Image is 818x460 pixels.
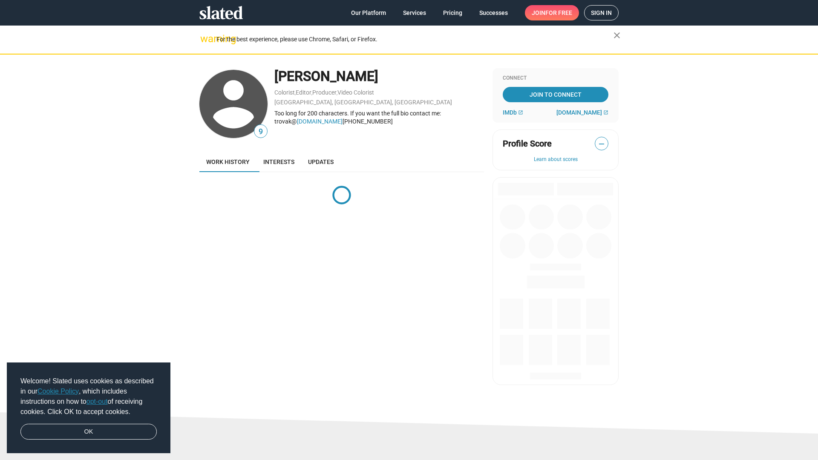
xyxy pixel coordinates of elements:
span: for free [545,5,572,20]
a: [DOMAIN_NAME] [297,118,343,125]
div: For the best experience, please use Chrome, Safari, or Firefox. [216,34,613,45]
span: , [311,91,312,95]
span: Welcome! Slated uses cookies as described in our , which includes instructions on how to of recei... [20,376,157,417]
div: cookieconsent [7,362,170,454]
a: Colorist [274,89,295,96]
span: Work history [206,158,250,165]
a: Sign in [584,5,619,20]
span: , [295,91,296,95]
a: Successes [472,5,515,20]
span: Pricing [443,5,462,20]
a: Pricing [436,5,469,20]
div: [PERSON_NAME] [274,67,484,86]
div: Connect [503,75,608,82]
a: Updates [301,152,340,172]
mat-icon: close [612,30,622,40]
span: — [595,138,608,149]
button: Learn about scores [503,156,608,163]
span: Profile Score [503,138,552,149]
mat-icon: open_in_new [518,110,523,115]
span: Interests [263,158,294,165]
mat-icon: open_in_new [603,110,608,115]
a: [GEOGRAPHIC_DATA], [GEOGRAPHIC_DATA], [GEOGRAPHIC_DATA] [274,99,452,106]
a: Work history [199,152,256,172]
a: IMDb [503,109,523,116]
div: Too long for 200 characters. If you want the full bio contact me: trovak@ [PHONE_NUMBER] [274,109,484,125]
span: Services [403,5,426,20]
a: Joinfor free [525,5,579,20]
span: Updates [308,158,334,165]
span: IMDb [503,109,517,116]
a: Editor [296,89,311,96]
a: Interests [256,152,301,172]
a: opt-out [86,398,108,405]
a: Our Platform [344,5,393,20]
span: 9 [254,126,267,138]
span: Our Platform [351,5,386,20]
a: Video Colorist [337,89,374,96]
span: Successes [479,5,508,20]
a: Services [396,5,433,20]
a: Producer [312,89,337,96]
span: Join To Connect [504,87,607,102]
a: Cookie Policy [37,388,79,395]
span: Join [532,5,572,20]
span: Sign in [591,6,612,20]
a: [DOMAIN_NAME] [556,109,608,116]
span: [DOMAIN_NAME] [556,109,602,116]
a: dismiss cookie message [20,424,157,440]
a: Join To Connect [503,87,608,102]
mat-icon: warning [200,34,210,44]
